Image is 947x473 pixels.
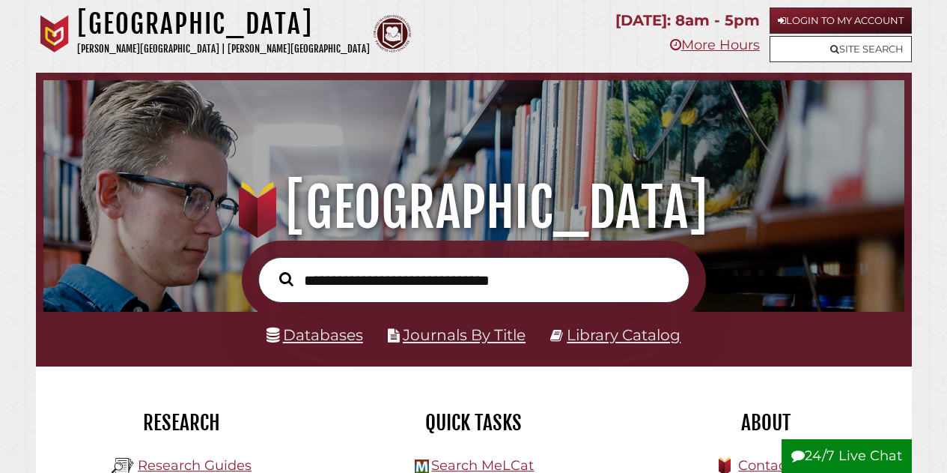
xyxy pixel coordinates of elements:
img: Calvin University [36,15,73,52]
a: Databases [267,325,363,344]
h2: Quick Tasks [339,410,609,436]
i: Search [279,271,293,286]
h2: Research [47,410,317,436]
img: Calvin Theological Seminary [374,15,411,52]
h1: [GEOGRAPHIC_DATA] [57,175,889,241]
a: Login to My Account [770,7,912,34]
a: Site Search [770,36,912,62]
h2: About [631,410,901,436]
p: [DATE]: 8am - 5pm [615,7,760,34]
h1: [GEOGRAPHIC_DATA] [77,7,370,40]
p: [PERSON_NAME][GEOGRAPHIC_DATA] | [PERSON_NAME][GEOGRAPHIC_DATA] [77,40,370,58]
a: Journals By Title [403,325,526,344]
button: Search [272,268,301,290]
a: Library Catalog [567,325,680,344]
a: More Hours [670,37,760,53]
